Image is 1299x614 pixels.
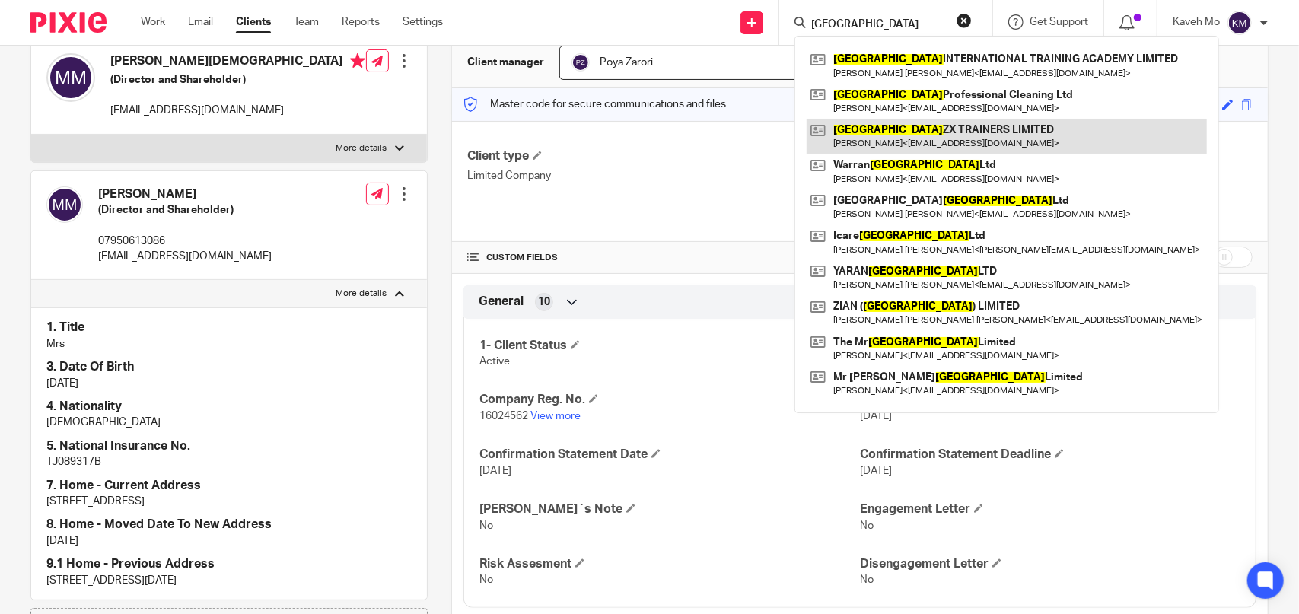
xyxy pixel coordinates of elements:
p: [STREET_ADDRESS][DATE] [46,573,412,588]
span: Get Support [1030,17,1088,27]
img: svg%3E [1227,11,1252,35]
span: Active [479,356,510,367]
span: No [479,520,493,531]
h5: (Director and Shareholder) [110,72,365,87]
p: More details [336,288,387,300]
span: Poya Zarori [600,57,653,68]
span: No [860,574,874,585]
h4: 4. Nationality [46,399,412,415]
p: More details [336,142,387,154]
h4: Disengagement Letter [860,556,1240,572]
h3: Client manager [467,55,544,70]
span: No [479,574,493,585]
h4: 1. Title [46,320,412,336]
p: Kaveh Mo [1173,14,1220,30]
a: Email [188,14,213,30]
h4: 9.1 Home - Previous Address [46,556,412,572]
h4: Confirmation Statement Date [479,447,860,463]
a: Clients [236,14,271,30]
p: [EMAIL_ADDRESS][DOMAIN_NAME] [98,249,272,264]
span: General [479,294,524,310]
h4: [PERSON_NAME][DEMOGRAPHIC_DATA] [110,53,365,72]
span: No [860,520,874,531]
p: Mrs [46,336,412,352]
p: TJ089317B [46,454,412,469]
h4: CUSTOM FIELDS [467,252,860,264]
a: View more [530,411,581,422]
a: Work [141,14,165,30]
p: [DATE] [46,533,412,549]
button: Clear [957,13,972,28]
h4: Company Reg. No. [479,392,860,408]
h4: 1- Client Status [479,338,860,354]
h4: 3. Date Of Birth [46,359,412,375]
input: Search [810,18,947,32]
img: Pixie [30,12,107,33]
span: [DATE] [860,466,892,476]
img: svg%3E [46,53,95,102]
a: Team [294,14,319,30]
h4: Confirmation Statement Deadline [860,447,1240,463]
i: Primary [350,53,365,68]
h4: Client type [467,148,860,164]
h4: 5. National Insurance No. [46,438,412,454]
p: 07950613086 [98,234,272,249]
h4: [PERSON_NAME]`s Note [479,501,860,517]
a: Settings [403,14,443,30]
span: [DATE] [860,411,892,422]
p: [DATE] [46,376,412,391]
p: [STREET_ADDRESS] [46,494,412,509]
h4: 7. Home - Current Address [46,478,412,494]
span: 10 [538,294,550,310]
p: [EMAIL_ADDRESS][DOMAIN_NAME] [110,103,365,118]
img: svg%3E [571,53,590,72]
p: [DEMOGRAPHIC_DATA] [46,415,412,430]
img: svg%3E [46,186,83,223]
a: Reports [342,14,380,30]
h4: [PERSON_NAME] [98,186,272,202]
p: Master code for secure communications and files [463,97,726,112]
span: 16024562 [479,411,528,422]
h4: 8. Home - Moved Date To New Address [46,517,412,533]
p: Limited Company [467,168,860,183]
h5: (Director and Shareholder) [98,202,272,218]
h4: Engagement Letter [860,501,1240,517]
h4: Risk Assesment [479,556,860,572]
span: [DATE] [479,466,511,476]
